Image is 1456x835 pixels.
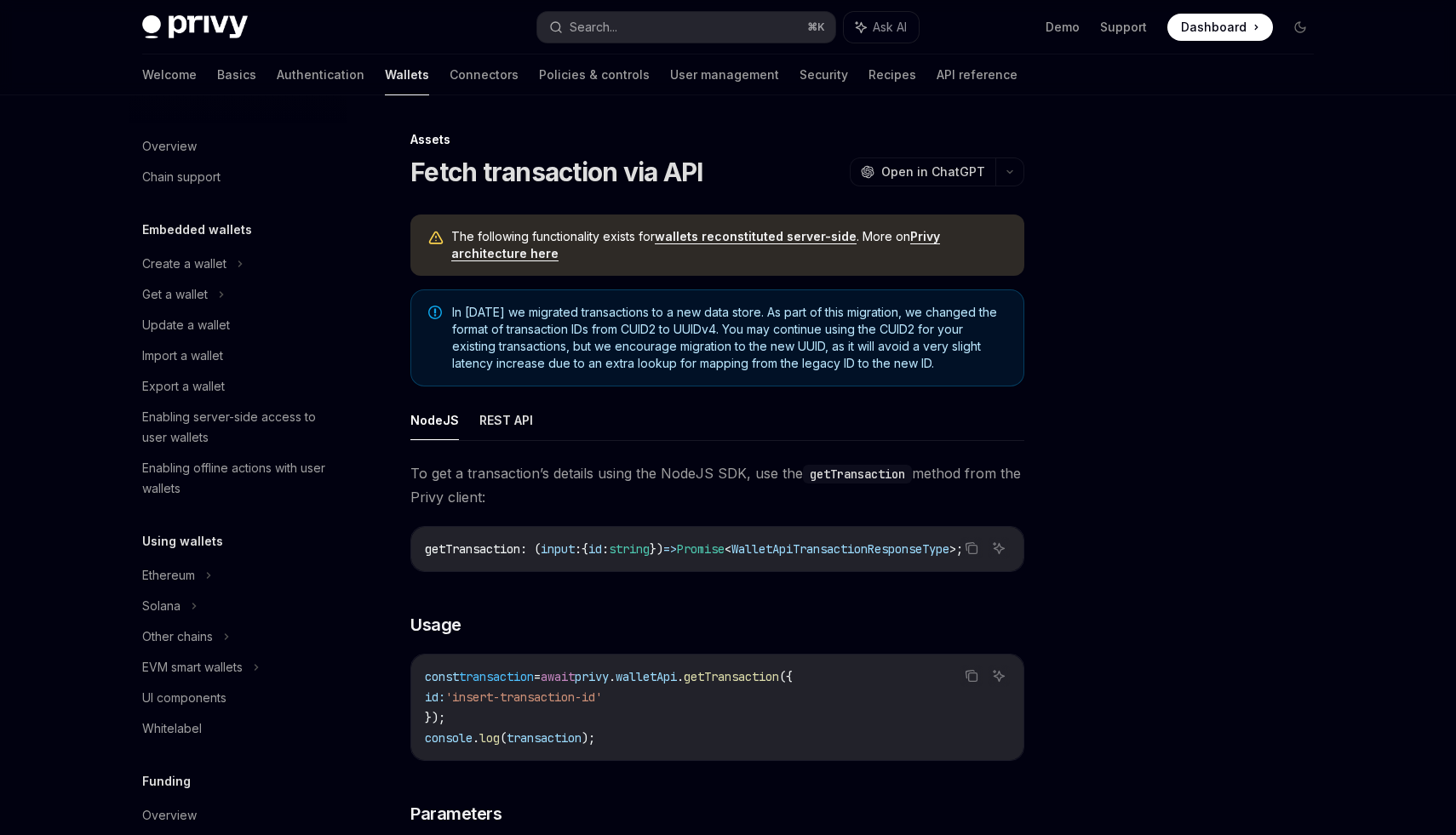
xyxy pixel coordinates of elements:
a: Enabling server-side access to user wallets [129,402,347,453]
button: Toggle dark mode [1287,14,1314,41]
button: NodeJS [410,400,459,440]
span: ({ [779,669,793,684]
span: string [609,541,650,557]
span: 'insert-transaction-id' [445,689,602,705]
div: Overview [142,136,197,157]
h1: Fetch transaction via API [410,157,702,187]
button: REST API [479,400,533,440]
span: { [582,541,588,557]
span: Open in ChatGPT [881,163,985,180]
span: : [602,541,609,557]
a: Recipes [868,54,916,95]
span: privy [575,669,609,684]
button: Ask AI [844,12,919,43]
button: Open in ChatGPT [850,157,995,186]
span: Usage [410,613,461,637]
div: Search... [570,17,617,37]
span: ; [956,541,963,557]
svg: Warning [427,230,444,247]
div: Chain support [142,167,221,187]
span: ⌘ K [807,20,825,34]
span: transaction [507,730,582,746]
span: . [609,669,616,684]
a: Chain support [129,162,347,192]
a: API reference [937,54,1017,95]
div: UI components [142,688,226,708]
span: . [473,730,479,746]
span: id [588,541,602,557]
div: Solana [142,596,181,616]
a: Demo [1046,19,1080,36]
span: WalletApiTransactionResponseType [731,541,949,557]
div: Assets [410,131,1024,148]
div: Enabling server-side access to user wallets [142,407,336,448]
h5: Funding [142,771,191,792]
span: id: [425,689,445,705]
span: console [425,730,473,746]
a: Support [1100,19,1147,36]
a: Export a wallet [129,371,347,402]
span: walletApi [616,669,677,684]
a: UI components [129,683,347,713]
a: User management [670,54,779,95]
div: Update a wallet [142,315,230,335]
span: > [949,541,956,557]
span: Dashboard [1181,19,1247,36]
div: Whitelabel [142,718,202,739]
span: To get a transaction’s details using the NodeJS SDK, use the method from the Privy client: [410,461,1024,509]
a: Import a wallet [129,340,347,371]
a: Dashboard [1167,14,1273,41]
div: Ethereum [142,565,195,586]
span: await [541,669,575,684]
div: Create a wallet [142,254,226,274]
span: transaction [459,669,534,684]
span: < [725,541,731,557]
span: }); [425,710,445,725]
span: getTransaction [684,669,779,684]
a: Update a wallet [129,310,347,340]
a: wallets reconstituted server-side [655,229,857,244]
div: Enabling offline actions with user wallets [142,458,336,499]
h5: Using wallets [142,531,223,552]
div: Import a wallet [142,346,223,366]
div: Export a wallet [142,376,225,397]
div: EVM smart wallets [142,657,243,678]
span: getTransaction [425,541,520,557]
a: Basics [217,54,256,95]
span: => [663,541,677,557]
a: Policies & controls [539,54,650,95]
a: Whitelabel [129,713,347,744]
a: Authentication [277,54,364,95]
span: Promise [677,541,725,557]
svg: Note [428,306,442,319]
code: getTransaction [803,465,912,483]
a: Wallets [385,54,429,95]
span: ( [500,730,507,746]
h5: Embedded wallets [142,220,252,240]
div: Other chains [142,626,213,647]
button: Copy the contents from the code block [960,537,983,559]
span: In [DATE] we migrated transactions to a new data store. As part of this migration, we changed the... [452,304,1006,372]
a: Overview [129,131,347,162]
div: Get a wallet [142,284,208,305]
button: Search...⌘K [537,12,835,43]
button: Ask AI [988,665,1010,687]
a: Enabling offline actions with user wallets [129,453,347,504]
a: Overview [129,800,347,831]
span: const [425,669,459,684]
span: Ask AI [873,19,907,36]
span: ); [582,730,595,746]
span: }) [650,541,663,557]
span: input [541,541,575,557]
div: Overview [142,805,197,826]
span: The following functionality exists for . More on [451,228,1007,262]
a: Connectors [450,54,519,95]
a: Security [800,54,848,95]
button: Copy the contents from the code block [960,665,983,687]
a: Welcome [142,54,197,95]
img: dark logo [142,15,248,39]
span: log [479,730,500,746]
span: Parameters [410,802,502,826]
span: : [575,541,582,557]
span: = [534,669,541,684]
